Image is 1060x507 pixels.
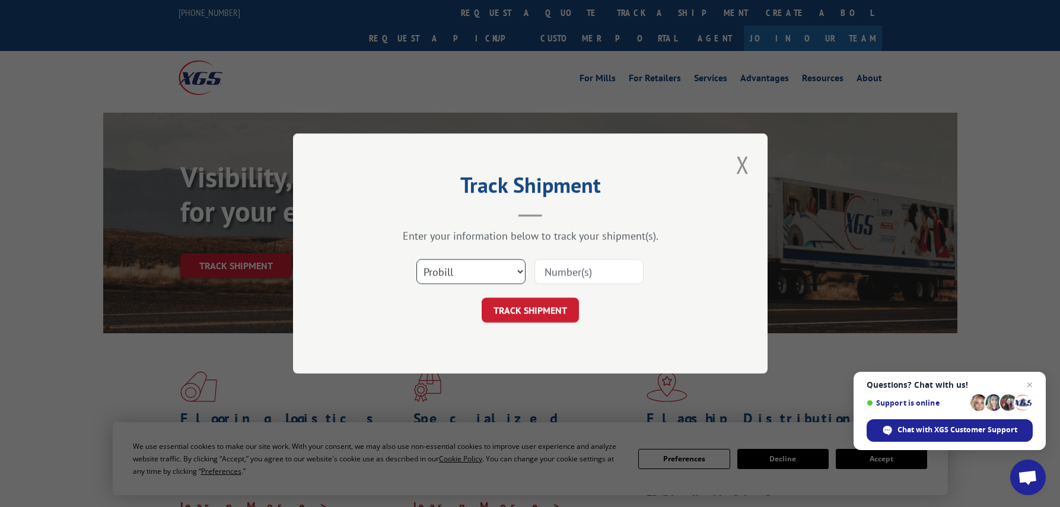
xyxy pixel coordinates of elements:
span: Support is online [867,398,966,407]
span: Chat with XGS Customer Support [897,425,1017,435]
button: Close modal [733,148,753,181]
button: TRACK SHIPMENT [482,298,579,323]
a: Open chat [1010,460,1046,495]
div: Enter your information below to track your shipment(s). [352,229,708,243]
span: Chat with XGS Customer Support [867,419,1033,442]
span: Questions? Chat with us! [867,380,1033,390]
input: Number(s) [534,259,644,284]
h2: Track Shipment [352,177,708,199]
